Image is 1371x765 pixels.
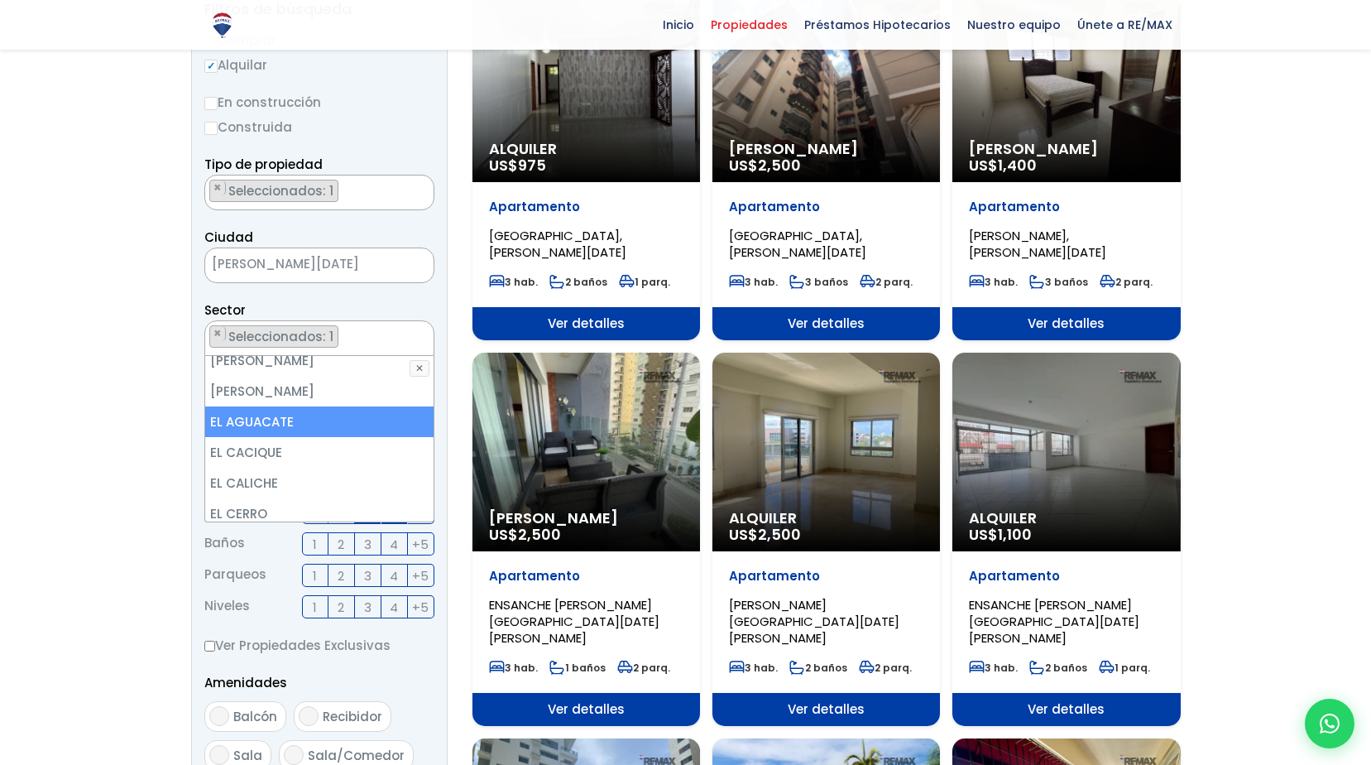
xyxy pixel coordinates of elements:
span: 1,100 [998,524,1032,545]
span: [PERSON_NAME], [PERSON_NAME][DATE] [969,227,1106,261]
span: 4 [390,565,398,586]
span: [PERSON_NAME] [969,141,1163,157]
span: [PERSON_NAME] [729,141,923,157]
button: Remove item [210,326,226,341]
a: Alquiler US$2,500 Apartamento [PERSON_NAME][GEOGRAPHIC_DATA][DATE][PERSON_NAME] 3 hab. 2 baños 2 ... [712,353,940,726]
p: Apartamento [729,568,923,585]
span: 3 hab. [969,275,1018,289]
span: [PERSON_NAME] [489,510,683,527]
span: 3 hab. [489,275,538,289]
span: 3 [364,565,372,586]
span: 2 [338,565,344,586]
span: Propiedades [702,12,796,37]
span: 2 [338,597,344,618]
span: 975 [518,155,546,176]
span: US$ [489,524,561,545]
span: × [409,258,417,273]
span: 1 [313,534,317,555]
span: Sala/Comedor [308,747,405,764]
li: EL CACIQUE [205,437,434,468]
input: Ver Propiedades Exclusivas [204,641,215,652]
span: Alquiler [489,141,683,157]
input: Alquilar [204,60,218,73]
span: [GEOGRAPHIC_DATA], [PERSON_NAME][DATE] [489,227,626,261]
span: 3 baños [1029,275,1088,289]
span: US$ [489,155,546,176]
span: US$ [729,524,801,545]
li: EL CALICHE [205,468,434,498]
button: Remove all items [392,253,417,279]
span: [PERSON_NAME][GEOGRAPHIC_DATA][DATE][PERSON_NAME] [729,596,899,647]
span: Ver detalles [472,307,700,340]
span: Sector [204,301,246,319]
span: 3 hab. [729,275,778,289]
span: [GEOGRAPHIC_DATA], [PERSON_NAME][DATE] [729,227,866,261]
input: En construcción [204,97,218,110]
span: Baños [204,532,245,556]
li: EL AGUACATE [205,407,434,437]
span: 2,500 [518,524,561,545]
span: 1 [313,565,317,586]
span: +5 [412,597,429,618]
li: EL CERRO [205,498,434,529]
p: Apartamento [489,199,683,215]
span: Ciudad [204,229,253,246]
span: × [213,180,222,195]
span: 2,500 [758,155,801,176]
span: Tipo de propiedad [204,156,323,173]
textarea: Search [205,321,214,357]
span: SANTO DOMINGO DE GUZMÁN [205,253,392,276]
button: Remove all items [415,325,425,342]
span: 3 baños [789,275,848,289]
button: Remove all items [415,180,425,196]
li: [PERSON_NAME] [205,345,434,376]
span: 1,400 [998,155,1037,176]
span: 1 baños [549,661,606,675]
span: 1 [313,597,317,618]
span: 2 parq. [859,661,912,675]
p: Apartamento [729,199,923,215]
span: 2 baños [789,661,847,675]
textarea: Search [205,176,214,211]
span: Únete a RE/MAX [1069,12,1181,37]
span: Ver detalles [712,307,940,340]
p: Apartamento [969,568,1163,585]
span: +5 [412,534,429,555]
span: Nuestro equipo [959,12,1069,37]
label: Construida [204,117,434,137]
a: [PERSON_NAME] US$2,500 Apartamento ENSANCHE [PERSON_NAME][GEOGRAPHIC_DATA][DATE][PERSON_NAME] 3 h... [472,353,700,726]
label: En construcción [204,92,434,113]
span: × [416,180,424,195]
span: 2 parq. [1100,275,1153,289]
span: Balcón [233,708,277,725]
span: Ver detalles [712,693,940,726]
span: ENSANCHE [PERSON_NAME][GEOGRAPHIC_DATA][DATE][PERSON_NAME] [489,596,659,647]
label: Alquilar [204,55,434,75]
span: Sala [233,747,262,764]
span: Ver detalles [472,693,700,726]
span: × [213,326,222,341]
input: Recibidor [299,706,319,726]
span: 2 parq. [860,275,913,289]
input: Sala/Comedor [284,745,304,765]
span: Recibidor [323,708,382,725]
span: 2 baños [1029,661,1087,675]
input: Sala [209,745,229,765]
span: 2 [338,534,344,555]
span: Inicio [654,12,702,37]
span: US$ [969,155,1037,176]
span: +5 [412,565,429,586]
span: 2 parq. [617,661,670,675]
span: 3 hab. [729,661,778,675]
p: Amenidades [204,672,434,693]
span: 3 [364,597,372,618]
button: ✕ [410,360,429,377]
span: Préstamos Hipotecarios [796,12,959,37]
span: US$ [969,524,1032,545]
span: Parqueos [204,564,266,587]
span: Ver detalles [952,307,1180,340]
li: ARROYO HONDO [209,325,338,348]
span: Ver detalles [952,693,1180,726]
span: SANTO DOMINGO DE GUZMÁN [204,248,434,283]
input: Construida [204,122,218,135]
